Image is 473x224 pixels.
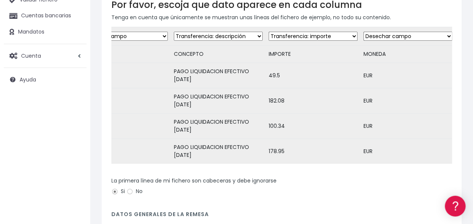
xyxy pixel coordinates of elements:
[266,46,360,63] td: IMPORTE
[171,114,266,139] td: PAGO LIQUIDACION EFECTIVO [DATE]
[4,24,87,40] a: Mandatos
[21,52,41,59] span: Cuenta
[360,139,455,164] td: EUR
[360,63,455,88] td: EUR
[360,88,455,114] td: EUR
[171,88,266,114] td: PAGO LIQUIDACION EFECTIVO [DATE]
[171,63,266,88] td: PAGO LIQUIDACION EFECTIVO [DATE]
[111,211,452,221] h4: Datos generales de la remesa
[111,187,125,195] label: Si
[4,72,87,87] a: Ayuda
[360,46,455,63] td: MONEDA
[20,76,36,83] span: Ayuda
[111,177,277,185] label: La primera línea de mi fichero son cabeceras y debe ignorarse
[76,46,171,63] td: SWIFT/BIC
[266,63,360,88] td: 49.5
[360,114,455,139] td: EUR
[266,114,360,139] td: 100.34
[4,8,87,24] a: Cuentas bancarias
[111,13,452,21] p: Tenga en cuenta que únicamente se muestran unas líneas del fichero de ejemplo, no todo su contenido.
[4,48,87,64] a: Cuenta
[171,139,266,164] td: PAGO LIQUIDACION EFECTIVO [DATE]
[126,187,143,195] label: No
[171,46,266,63] td: CONCEPTO
[266,88,360,114] td: 182.08
[266,139,360,164] td: 178.95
